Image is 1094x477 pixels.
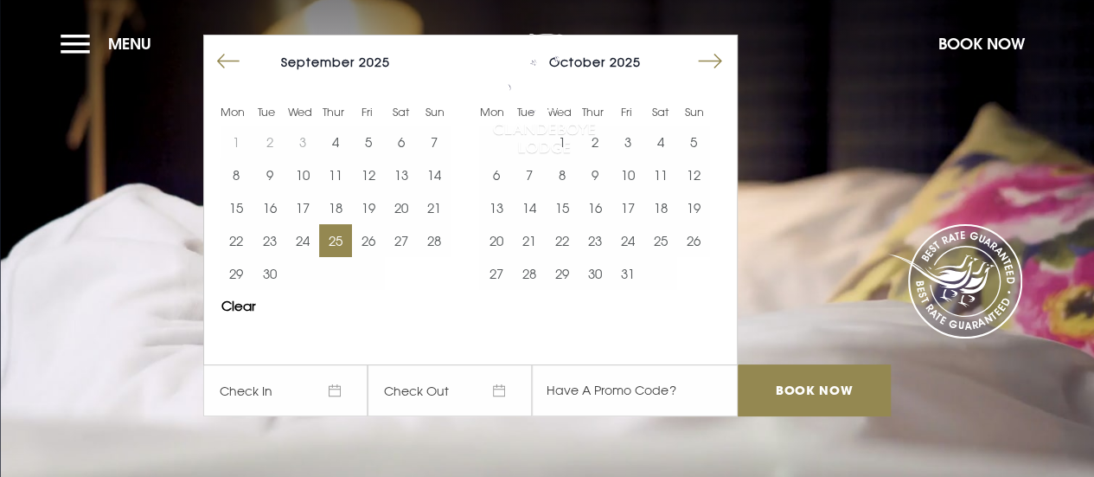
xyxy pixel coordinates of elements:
button: 24 [611,224,644,257]
td: Choose Saturday, October 4, 2025 as your start date. [644,126,677,158]
button: 30 [253,257,285,290]
td: Choose Tuesday, October 7, 2025 as your start date. [512,158,545,191]
button: 9 [253,158,285,191]
span: September [281,55,355,69]
button: 15 [220,191,253,224]
td: Choose Wednesday, September 24, 2025 as your start date. [286,224,319,257]
td: Choose Sunday, September 28, 2025 as your start date. [418,224,451,257]
td: Choose Tuesday, September 16, 2025 as your start date. [253,191,285,224]
td: Choose Monday, October 13, 2025 as your start date. [479,191,512,224]
td: Choose Tuesday, October 21, 2025 as your start date. [512,224,545,257]
td: Choose Saturday, October 11, 2025 as your start date. [644,158,677,191]
td: Choose Sunday, October 19, 2025 as your start date. [677,191,710,224]
button: 12 [352,158,385,191]
button: 27 [479,257,512,290]
button: 4 [319,126,352,158]
button: 22 [546,224,579,257]
button: 13 [385,158,418,191]
td: Choose Thursday, October 16, 2025 as your start date. [579,191,611,224]
button: 11 [644,158,677,191]
td: Choose Tuesday, October 14, 2025 as your start date. [512,191,545,224]
button: 28 [512,257,545,290]
button: 18 [319,191,352,224]
button: 20 [479,224,512,257]
button: 13 [479,191,512,224]
td: Choose Tuesday, September 9, 2025 as your start date. [253,158,285,191]
button: 26 [677,224,710,257]
td: Choose Friday, September 26, 2025 as your start date. [352,224,385,257]
button: 29 [546,257,579,290]
td: Choose Monday, September 15, 2025 as your start date. [220,191,253,224]
button: 17 [611,191,644,224]
button: 25 [644,224,677,257]
td: Choose Friday, October 31, 2025 as your start date. [611,257,644,290]
td: Choose Sunday, September 7, 2025 as your start date. [418,126,451,158]
td: Choose Monday, October 20, 2025 as your start date. [479,224,512,257]
button: 7 [512,158,545,191]
button: Move backward to switch to the previous month. [212,45,245,78]
button: 8 [220,158,253,191]
button: 17 [286,191,319,224]
button: 16 [579,191,611,224]
td: Choose Thursday, September 25, 2025 as your start date. [319,224,352,257]
button: 19 [352,191,385,224]
button: 31 [611,257,644,290]
td: Choose Wednesday, October 29, 2025 as your start date. [546,257,579,290]
td: Choose Friday, September 19, 2025 as your start date. [352,191,385,224]
button: 9 [579,158,611,191]
button: 21 [512,224,545,257]
button: 24 [286,224,319,257]
button: 16 [253,191,285,224]
td: Choose Saturday, September 20, 2025 as your start date. [385,191,418,224]
button: 10 [611,158,644,191]
button: 4 [644,126,677,158]
button: 29 [220,257,253,290]
button: 28 [418,224,451,257]
span: 2025 [610,55,641,69]
button: 21 [418,191,451,224]
span: 2025 [359,55,390,69]
button: 15 [546,191,579,224]
td: Choose Wednesday, October 8, 2025 as your start date. [546,158,579,191]
button: 5 [352,126,385,158]
td: Choose Monday, October 27, 2025 as your start date. [479,257,512,290]
span: Check Out [368,364,532,416]
button: 6 [479,158,512,191]
td: Choose Friday, October 3, 2025 as your start date. [611,126,644,158]
button: 7 [418,126,451,158]
td: Choose Sunday, October 12, 2025 as your start date. [677,158,710,191]
td: Choose Tuesday, September 23, 2025 as your start date. [253,224,285,257]
td: Choose Thursday, October 9, 2025 as your start date. [579,158,611,191]
button: 14 [512,191,545,224]
td: Choose Tuesday, October 28, 2025 as your start date. [512,257,545,290]
button: 5 [677,126,710,158]
td: Choose Wednesday, October 22, 2025 as your start date. [546,224,579,257]
span: Check In [203,364,368,416]
td: Choose Monday, September 22, 2025 as your start date. [220,224,253,257]
button: 22 [220,224,253,257]
span: Menu [108,34,151,54]
td: Choose Saturday, September 6, 2025 as your start date. [385,126,418,158]
td: Choose Friday, October 17, 2025 as your start date. [611,191,644,224]
button: 23 [579,224,611,257]
button: 19 [677,191,710,224]
button: Book Now [930,25,1033,62]
td: Choose Sunday, October 5, 2025 as your start date. [677,126,710,158]
td: Choose Monday, September 29, 2025 as your start date. [220,257,253,290]
button: 27 [385,224,418,257]
td: Choose Friday, October 24, 2025 as your start date. [611,224,644,257]
button: 23 [253,224,285,257]
td: Choose Friday, October 10, 2025 as your start date. [611,158,644,191]
button: 26 [352,224,385,257]
button: 3 [611,126,644,158]
td: Choose Sunday, October 26, 2025 as your start date. [677,224,710,257]
td: Choose Saturday, September 13, 2025 as your start date. [385,158,418,191]
td: Choose Wednesday, October 15, 2025 as your start date. [546,191,579,224]
td: Choose Friday, September 5, 2025 as your start date. [352,126,385,158]
button: Move forward to switch to the next month. [694,45,726,78]
td: Choose Monday, September 8, 2025 as your start date. [220,158,253,191]
button: 18 [644,191,677,224]
button: 11 [319,158,352,191]
button: 30 [579,257,611,290]
input: Have A Promo Code? [532,364,738,416]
